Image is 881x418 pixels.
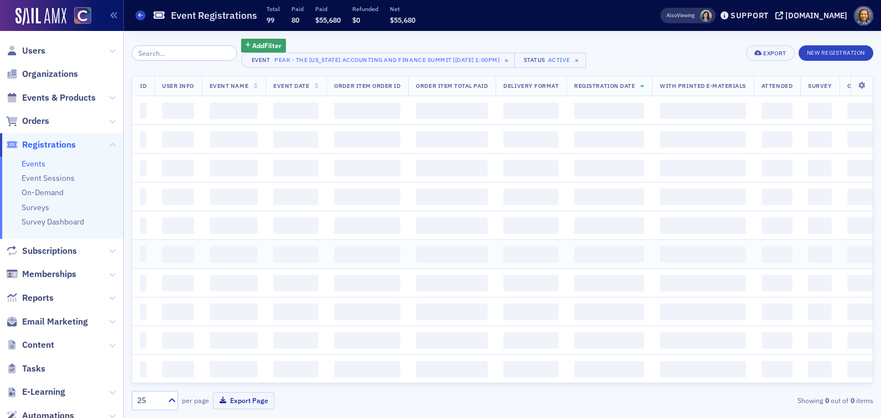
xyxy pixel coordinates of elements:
[574,275,644,291] span: ‌
[273,131,319,148] span: ‌
[808,361,832,378] span: ‌
[274,54,499,65] div: PEAK - The [US_STATE] Accounting and Finance Summit [[DATE] 1:00pm]
[785,11,847,20] div: [DOMAIN_NAME]
[6,268,76,280] a: Memberships
[210,217,258,234] span: ‌
[210,102,258,119] span: ‌
[574,82,635,90] span: Registration Date
[775,12,851,19] button: [DOMAIN_NAME]
[6,245,77,257] a: Subscriptions
[666,12,677,19] div: Also
[574,160,644,176] span: ‌
[416,82,488,90] span: Order Item Total Paid
[762,217,793,234] span: ‌
[140,361,147,378] span: ‌
[22,173,75,183] a: Event Sessions
[22,386,65,398] span: E-Learning
[390,15,415,24] span: $55,680
[574,361,644,378] span: ‌
[503,217,559,234] span: ‌
[352,15,360,24] span: $0
[249,56,273,64] div: Event
[22,363,45,375] span: Tasks
[634,395,873,405] div: Showing out of items
[315,5,341,13] p: Paid
[660,82,746,90] span: With Printed E-Materials
[6,363,45,375] a: Tasks
[137,395,161,406] div: 25
[6,68,78,80] a: Organizations
[22,202,49,212] a: Surveys
[6,139,76,151] a: Registrations
[416,332,488,349] span: ‌
[334,275,400,291] span: ‌
[416,189,488,205] span: ‌
[574,246,644,263] span: ‌
[763,50,786,56] div: Export
[210,275,258,291] span: ‌
[574,131,644,148] span: ‌
[66,7,91,26] a: View Homepage
[700,10,712,22] span: Stacy Svendsen
[267,5,280,13] p: Total
[210,304,258,320] span: ‌
[808,189,832,205] span: ‌
[762,361,793,378] span: ‌
[503,275,559,291] span: ‌
[334,217,400,234] span: ‌
[22,45,45,57] span: Users
[22,268,76,280] span: Memberships
[503,332,559,349] span: ‌
[140,189,147,205] span: ‌
[574,304,644,320] span: ‌
[352,5,378,13] p: Refunded
[210,131,258,148] span: ‌
[523,56,546,64] div: Status
[808,332,832,349] span: ‌
[6,292,54,304] a: Reports
[140,102,147,119] span: ‌
[162,361,194,378] span: ‌
[660,304,746,320] span: ‌
[162,160,194,176] span: ‌
[210,246,258,263] span: ‌
[6,115,49,127] a: Orders
[140,131,147,148] span: ‌
[731,11,769,20] div: Support
[572,55,582,65] span: ×
[503,246,559,263] span: ‌
[660,160,746,176] span: ‌
[241,39,286,53] button: AddFilter
[762,189,793,205] span: ‌
[22,92,96,104] span: Events & Products
[666,12,695,19] span: Viewing
[808,217,832,234] span: ‌
[416,131,488,148] span: ‌
[762,160,793,176] span: ‌
[140,160,147,176] span: ‌
[416,160,488,176] span: ‌
[273,189,319,205] span: ‌
[140,332,147,349] span: ‌
[574,189,644,205] span: ‌
[416,275,488,291] span: ‌
[334,304,400,320] span: ‌
[660,246,746,263] span: ‌
[291,5,304,13] p: Paid
[162,332,194,349] span: ‌
[660,275,746,291] span: ‌
[210,332,258,349] span: ‌
[823,395,831,405] strong: 0
[334,332,400,349] span: ‌
[762,332,793,349] span: ‌
[416,361,488,378] span: ‌
[762,275,793,291] span: ‌
[22,115,49,127] span: Orders
[808,304,832,320] span: ‌
[390,5,415,13] p: Net
[210,160,258,176] span: ‌
[140,304,147,320] span: ‌
[334,102,400,119] span: ‌
[808,160,832,176] span: ‌
[660,217,746,234] span: ‌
